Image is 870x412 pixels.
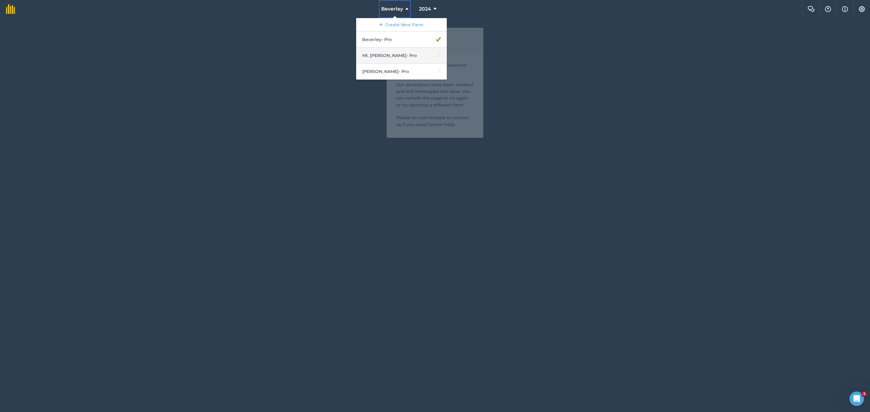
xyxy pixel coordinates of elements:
img: svg+xml;base64,PHN2ZyB4bWxucz0iaHR0cDovL3d3dy53My5vcmcvMjAwMC9zdmciIHdpZHRoPSIxNyIgaGVpZ2h0PSIxNy... [842,5,848,13]
img: A cog icon [858,6,865,12]
a: [PERSON_NAME]- Pro [356,64,447,80]
img: Two speech bubbles overlapping with the left bubble in the forefront [807,6,815,12]
a: Mt. [PERSON_NAME]- Pro [356,48,447,64]
span: Beverley [381,5,403,13]
a: Beverley- Pro [356,32,447,48]
img: fieldmargin Logo [6,4,15,14]
a: Create New Farm [356,18,447,32]
img: A question mark icon [824,6,832,12]
iframe: Intercom live chat [849,391,864,406]
span: 2024 [419,5,431,13]
span: 1 [862,391,867,396]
